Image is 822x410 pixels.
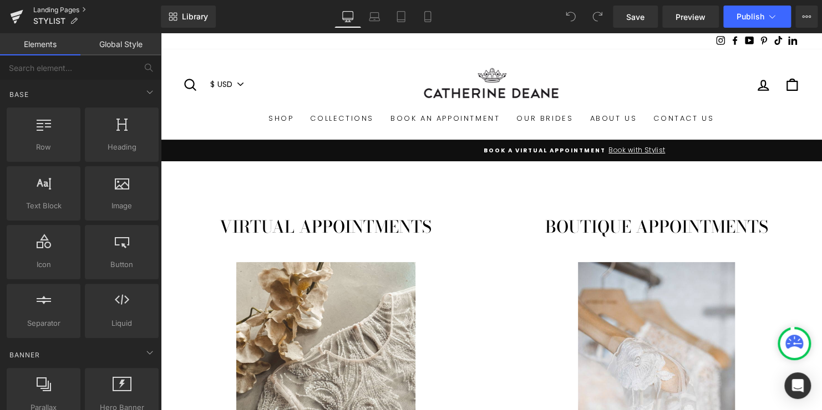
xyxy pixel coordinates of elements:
[10,259,77,270] span: Icon
[737,12,764,21] span: Publish
[8,350,41,360] span: Banner
[88,200,155,212] span: Image
[421,75,485,95] a: About Us
[80,33,161,55] a: Global Style
[88,317,155,329] span: Liquid
[33,17,65,25] span: STYLIST
[445,112,505,121] span: Book with Stylist
[256,33,406,70] img: Catherine Deane US
[795,6,818,28] button: More
[59,181,271,206] a: VIRTUAL APPOINTMENTS
[108,112,720,122] a: Book a Virtual AppointmentBook with Stylist
[586,6,608,28] button: Redo
[723,6,791,28] button: Publish
[560,6,582,28] button: Undo
[361,6,388,28] a: Laptop
[626,11,645,23] span: Save
[182,12,208,22] span: Library
[8,89,30,100] span: Base
[10,200,77,212] span: Text Block
[348,75,421,95] a: Our Brides
[22,75,640,95] ul: Primary
[141,75,222,95] a: Collections
[385,181,608,206] a: BOUTIQUE APPOINTMENTS
[676,11,706,23] span: Preview
[784,372,811,399] div: Open Intercom Messenger
[161,6,216,28] a: New Library
[323,113,446,121] span: Book a Virtual Appointment
[414,6,441,28] a: Mobile
[662,6,719,28] a: Preview
[88,259,155,270] span: Button
[485,75,562,95] a: Contact Us
[88,141,155,153] span: Heading
[388,6,414,28] a: Tablet
[33,6,161,14] a: Landing Pages
[100,75,141,95] a: Shop
[222,75,348,95] a: Book An Appointment
[334,6,361,28] a: Desktop
[10,141,77,153] span: Row
[10,317,77,329] span: Separator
